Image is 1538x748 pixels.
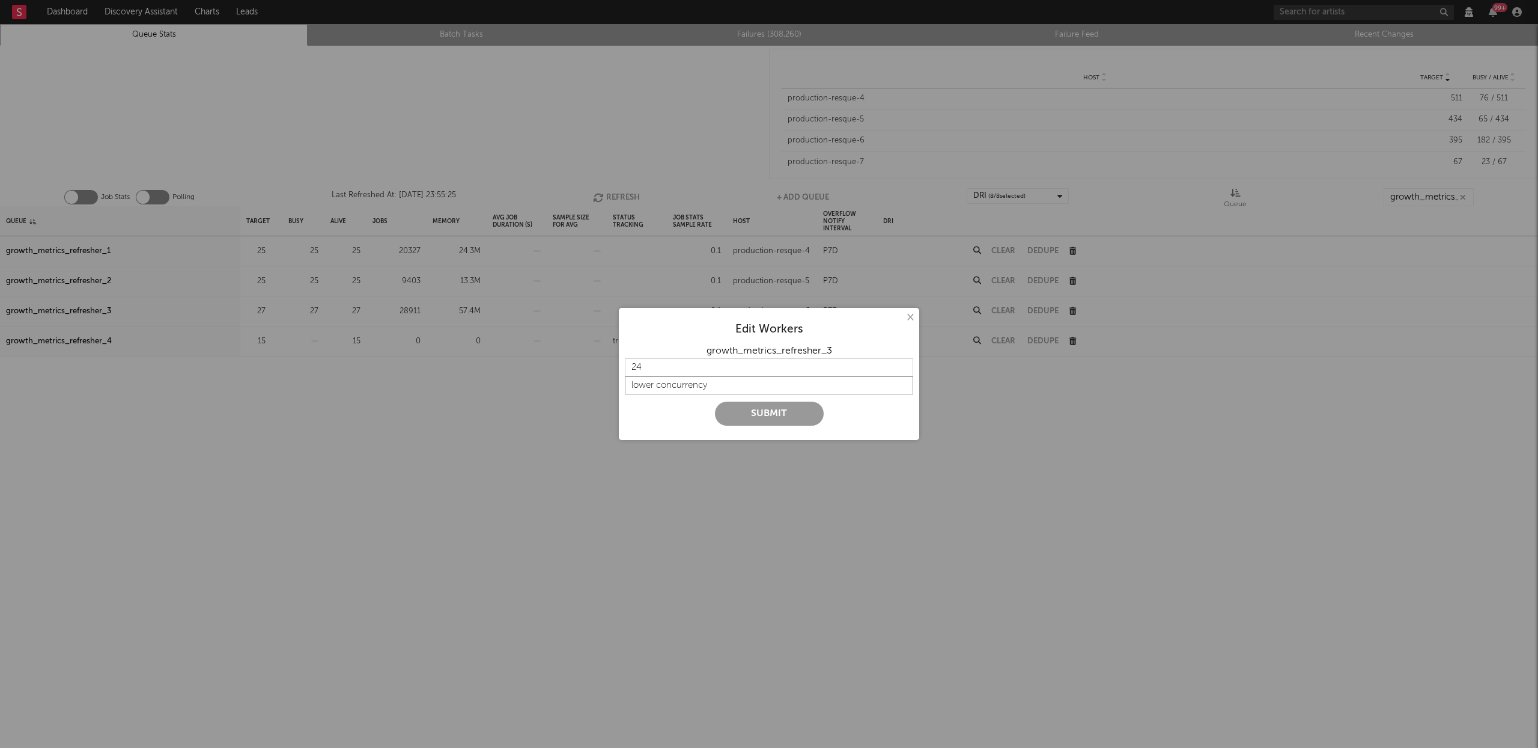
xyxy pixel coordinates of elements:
input: Message [625,376,913,394]
div: growth_metrics_refresher_3 [625,344,913,358]
button: × [903,311,916,324]
div: Edit Workers [625,322,913,337]
button: Submit [715,402,824,426]
input: Target [625,358,913,376]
